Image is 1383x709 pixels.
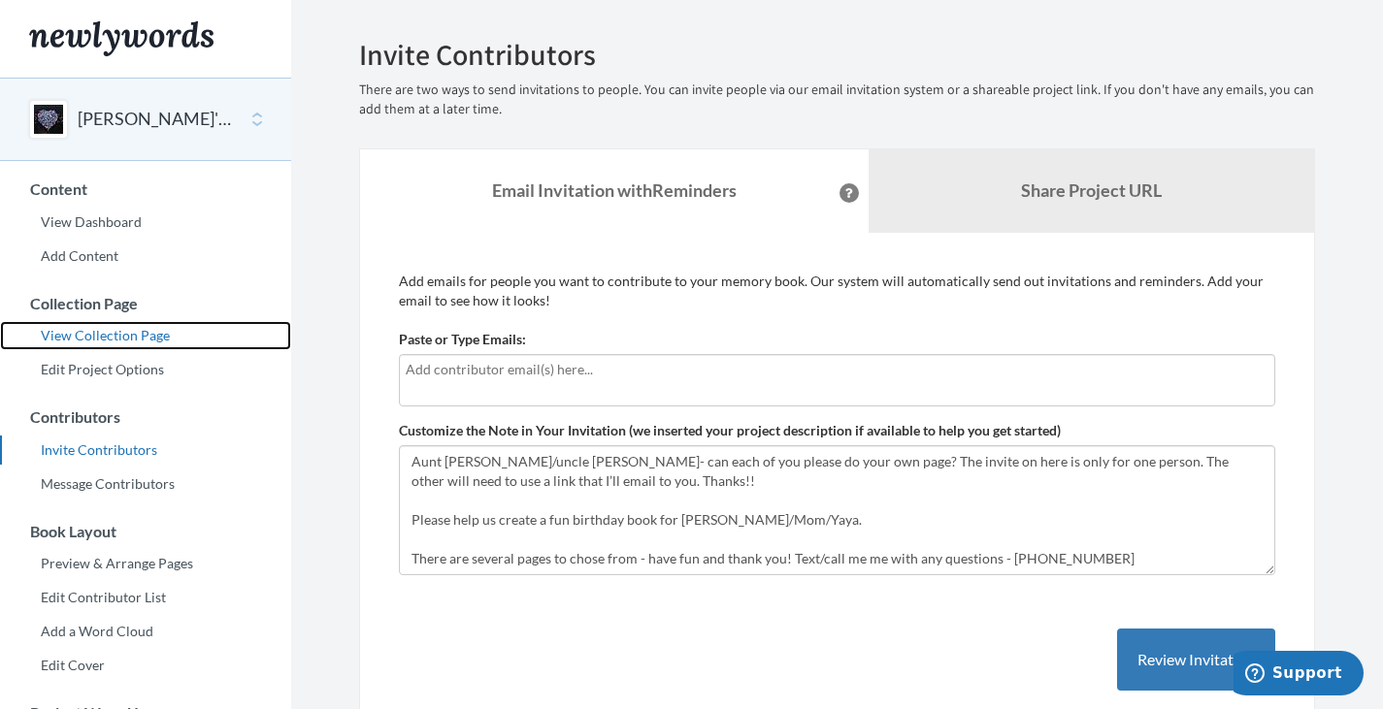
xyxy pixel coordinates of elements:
[399,330,526,349] label: Paste or Type Emails:
[399,445,1275,575] textarea: Aunt [PERSON_NAME]/uncle [PERSON_NAME]- can each of you please do your own page? The invite on he...
[359,81,1315,119] p: There are two ways to send invitations to people. You can invite people via our email invitation ...
[78,107,235,132] button: [PERSON_NAME]'s 80th
[29,21,214,56] img: Newlywords logo
[1,180,291,198] h3: Content
[359,39,1315,71] h2: Invite Contributors
[1,408,291,426] h3: Contributors
[492,179,737,201] strong: Email Invitation with Reminders
[1021,179,1162,201] b: Share Project URL
[1,523,291,540] h3: Book Layout
[406,359,1268,380] input: Add contributor email(s) here...
[1,295,291,312] h3: Collection Page
[399,421,1061,440] label: Customize the Note in Your Invitation (we inserted your project description if available to help ...
[399,272,1275,310] p: Add emails for people you want to contribute to your memory book. Our system will automatically s...
[1117,628,1275,692] button: Review Invitation
[1234,651,1364,699] iframe: Opens a widget where you can chat to one of our agents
